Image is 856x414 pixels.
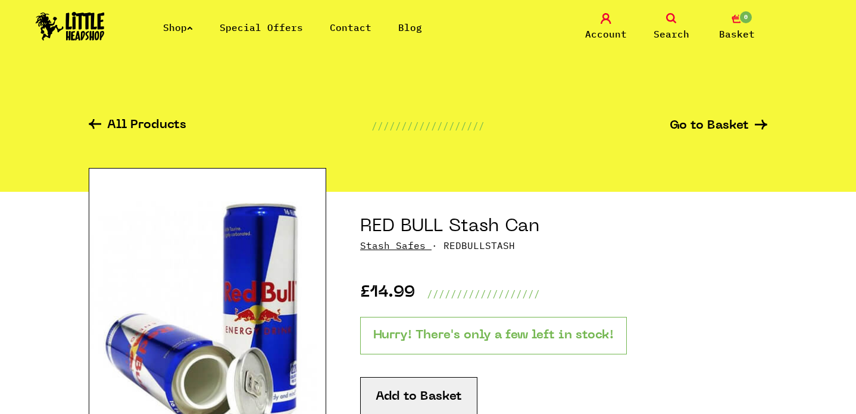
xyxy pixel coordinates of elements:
a: All Products [89,119,186,133]
a: Go to Basket [670,120,767,132]
a: 0 Basket [707,13,767,41]
p: · REDBULLSTASH [360,238,767,253]
span: 0 [739,10,753,24]
p: /////////////////// [427,287,540,301]
a: Shop [163,21,193,33]
a: Blog [398,21,422,33]
h1: RED BULL Stash Can [360,216,767,238]
span: Search [654,27,689,41]
a: Special Offers [220,21,303,33]
a: Stash Safes [360,239,426,251]
a: Search [642,13,701,41]
a: Contact [330,21,371,33]
span: Account [585,27,627,41]
p: £14.99 [360,287,415,301]
img: Little Head Shop Logo [36,12,105,41]
p: /////////////////// [371,119,485,133]
span: Basket [719,27,755,41]
p: Hurry! There's only a few left in stock! [360,317,627,354]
